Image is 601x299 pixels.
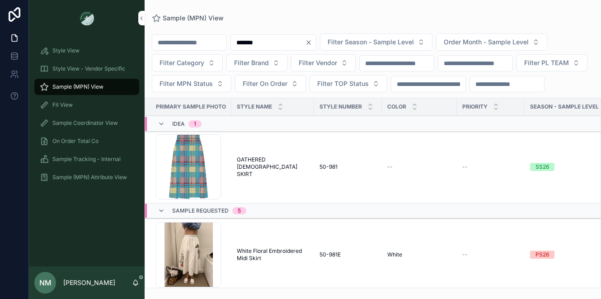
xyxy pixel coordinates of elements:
[52,101,73,109] span: Fit View
[387,251,402,258] span: White
[237,103,272,110] span: Style Name
[34,43,139,59] a: Style View
[34,169,139,185] a: Sample (MPN) Attribute View
[235,75,306,92] button: Select Button
[172,120,185,128] span: Idea
[319,163,338,171] span: 50-981
[34,115,139,131] a: Sample Coordinator View
[516,54,587,71] button: Select Button
[172,207,229,214] span: Sample Requested
[39,277,52,288] span: NM
[34,97,139,113] a: Fit View
[226,54,287,71] button: Select Button
[444,38,529,47] span: Order Month - Sample Level
[535,251,549,259] div: PS26
[34,133,139,149] a: On Order Total Co
[237,247,309,262] a: White Floral Embroidered Midi Skirt
[52,156,121,163] span: Sample Tracking - Internal
[320,33,432,51] button: Select Button
[436,33,547,51] button: Select Button
[305,39,316,46] button: Clear
[63,278,115,287] p: [PERSON_NAME]
[163,14,224,23] span: Sample (MPN) View
[387,251,451,258] a: White
[52,174,127,181] span: Sample (MPN) Attribute View
[52,65,125,72] span: Style View - Vendor Specific
[243,79,287,88] span: Filter On Order
[152,54,223,71] button: Select Button
[237,156,309,178] a: GATHERED [DEMOGRAPHIC_DATA] SKIRT
[52,138,99,145] span: On Order Total Co
[152,14,224,23] a: Sample (MPN) View
[152,75,231,92] button: Select Button
[524,58,569,67] span: Filter PL TEAM
[530,103,599,110] span: Season - Sample Level
[291,54,356,71] button: Select Button
[238,207,241,214] div: 5
[52,83,103,90] span: Sample (MPN) View
[319,163,376,171] a: 50-981
[387,103,406,110] span: Color
[234,58,269,67] span: Filter Brand
[34,79,139,95] a: Sample (MPN) View
[52,119,118,127] span: Sample Coordinator View
[80,11,94,25] img: App logo
[462,251,519,258] a: --
[462,163,468,171] span: --
[387,163,451,171] a: --
[387,163,393,171] span: --
[310,75,387,92] button: Select Button
[317,79,369,88] span: Filter TOP Status
[462,251,468,258] span: --
[299,58,337,67] span: Filter Vendor
[319,251,341,258] span: 50-981E
[160,79,213,88] span: Filter MPN Status
[535,163,549,171] div: SS26
[34,61,139,77] a: Style View - Vendor Specific
[319,251,376,258] a: 50-981E
[328,38,414,47] span: Filter Season - Sample Level
[160,58,204,67] span: Filter Category
[29,36,145,197] div: scrollable content
[34,151,139,167] a: Sample Tracking - Internal
[194,120,196,128] div: 1
[462,103,488,110] span: PRIORITY
[462,163,519,171] a: --
[156,103,226,110] span: PRIMARY SAMPLE PHOTO
[319,103,362,110] span: Style Number
[52,47,80,54] span: Style View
